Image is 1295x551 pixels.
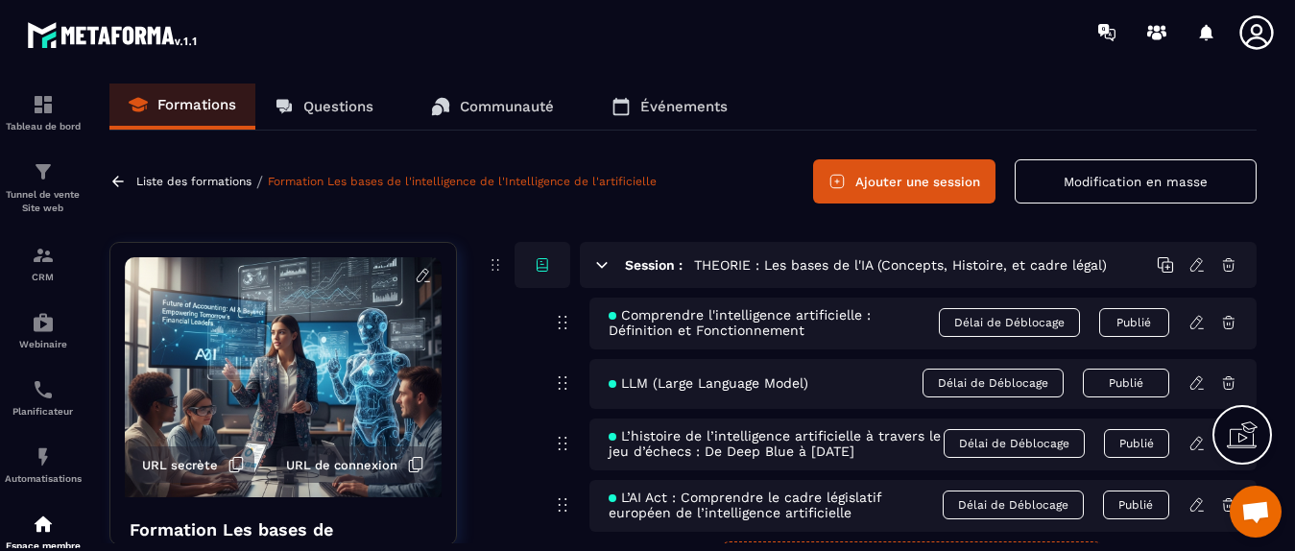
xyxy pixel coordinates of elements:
img: automations [32,311,55,334]
a: schedulerschedulerPlanificateur [5,364,82,431]
p: Formations [157,96,236,113]
img: formation [32,244,55,267]
a: formationformationTableau de bord [5,79,82,146]
a: formationformationTunnel de vente Site web [5,146,82,229]
span: Comprendre l'intelligence artificielle : Définition et Fonctionnement [609,307,939,338]
p: Tunnel de vente Site web [5,188,82,215]
span: L’histoire de l’intelligence artificielle à travers le jeu d’échecs : De Deep Blue à [DATE] [609,428,944,459]
img: logo [27,17,200,52]
img: automations [32,445,55,468]
button: Ajouter une session [813,159,995,204]
a: Questions [255,84,393,130]
p: Événements [640,98,728,115]
span: Délai de Déblocage [944,429,1085,458]
a: automationsautomationsAutomatisations [5,431,82,498]
a: formationformationCRM [5,229,82,297]
a: Formation Les bases de l'intelligence de l'Intelligence de l'artificielle [268,175,657,188]
span: L’AI Act : Comprendre le cadre législatif européen de l’intelligence artificielle [609,490,943,520]
a: Événements [592,84,747,130]
span: URL de connexion [286,458,397,472]
img: automations [32,513,55,536]
img: scheduler [32,378,55,401]
div: Ouvrir le chat [1230,486,1282,538]
span: LLM (Large Language Model) [609,375,808,391]
h5: THEORIE : Les bases de l'IA (Concepts, Histoire, et cadre légal) [694,255,1107,275]
a: Communauté [412,84,573,130]
button: Publié [1099,308,1169,337]
button: Publié [1083,369,1169,397]
p: Questions [303,98,373,115]
h6: Session : [625,257,683,273]
button: URL de connexion [276,446,434,483]
p: Automatisations [5,473,82,484]
a: Formations [109,84,255,130]
p: Webinaire [5,339,82,349]
img: formation [32,93,55,116]
a: automationsautomationsWebinaire [5,297,82,364]
span: Délai de Déblocage [943,491,1084,519]
img: background [125,257,442,497]
span: URL secrète [142,458,218,472]
button: Publié [1103,491,1169,519]
p: Tableau de bord [5,121,82,132]
span: / [256,173,263,191]
span: Délai de Déblocage [923,369,1064,397]
button: Publié [1104,429,1169,458]
p: Espace membre [5,540,82,551]
p: Communauté [460,98,554,115]
a: Liste des formations [136,175,252,188]
p: Planificateur [5,406,82,417]
button: Modification en masse [1015,159,1257,204]
span: Délai de Déblocage [939,308,1080,337]
button: URL secrète [132,446,254,483]
p: CRM [5,272,82,282]
img: formation [32,160,55,183]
